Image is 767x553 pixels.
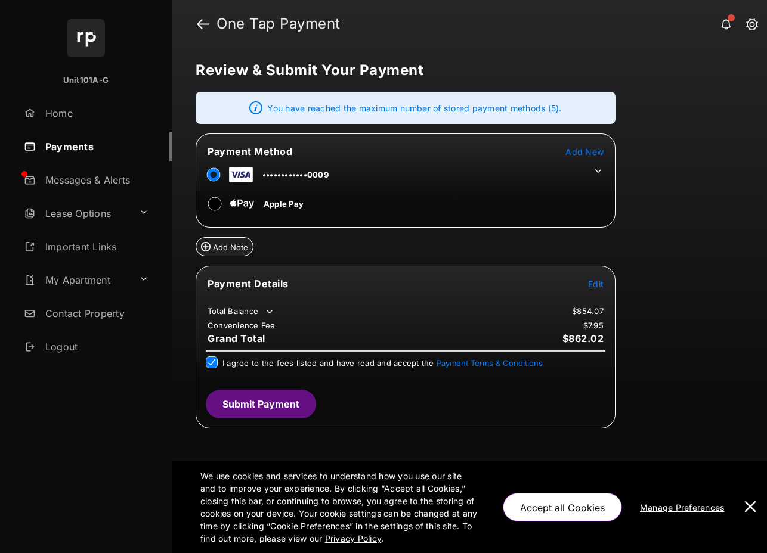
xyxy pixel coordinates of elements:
button: Add New [565,145,604,157]
span: Grand Total [208,333,265,344]
button: Add Note [196,237,253,256]
span: Apple Pay [264,199,304,209]
span: ••••••••••••0009 [262,170,329,179]
button: Accept all Cookies [503,493,622,521]
span: $862.02 [562,333,604,344]
u: Manage Preferences [640,502,729,512]
td: Total Balance [207,306,276,318]
td: Convenience Fee [207,320,276,331]
td: $854.07 [571,306,604,316]
div: You have reached the maximum number of stored payment methods (5). [196,92,616,124]
span: I agree to the fees listed and have read and accept the [222,358,543,368]
button: Submit Payment [206,390,316,418]
a: My Apartment [19,266,134,294]
td: $7.95 [583,320,604,331]
a: Lease Options [19,199,134,228]
button: Edit [588,278,604,290]
strong: One Tap Payment [217,17,341,31]
img: svg+xml;base64,PHN2ZyB4bWxucz0iaHR0cDovL3d3dy53My5vcmcvMjAwMC9zdmciIHdpZHRoPSI2NCIgaGVpZ2h0PSI2NC... [67,19,105,57]
a: Home [19,99,172,128]
span: Payment Details [208,278,289,290]
span: Payment Method [208,145,292,157]
a: Payments [19,132,172,161]
u: Privacy Policy [325,533,381,543]
span: Add New [565,147,604,157]
a: Logout [19,333,172,361]
button: I agree to the fees listed and have read and accept the [437,358,543,368]
a: Contact Property [19,299,172,328]
span: Edit [588,279,604,289]
p: We use cookies and services to understand how you use our site and to improve your experience. By... [200,470,478,545]
h5: Review & Submit Your Payment [196,63,734,77]
p: Unit101A-G [63,74,109,86]
a: Important Links [19,232,153,261]
a: Messages & Alerts [19,166,172,194]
